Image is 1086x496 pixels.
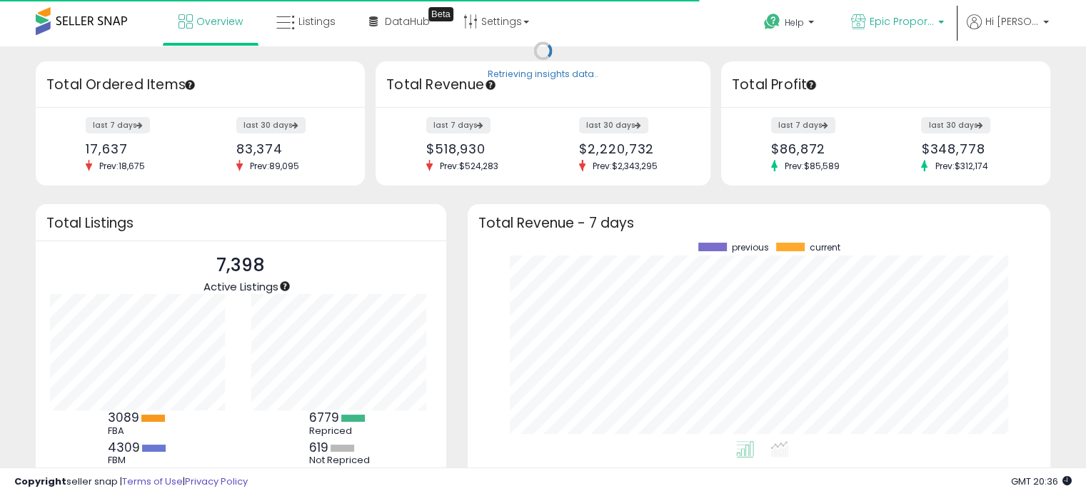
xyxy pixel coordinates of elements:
[1011,475,1072,488] span: 2025-10-9 20:36 GMT
[484,79,497,91] div: Tooltip anchor
[778,160,847,172] span: Prev: $85,589
[185,475,248,488] a: Privacy Policy
[203,279,278,294] span: Active Listings
[203,252,278,279] p: 7,398
[46,75,354,95] h3: Total Ordered Items
[921,117,990,133] label: last 30 days
[426,117,491,133] label: last 7 days
[488,69,598,81] div: Retrieving insights data..
[236,117,306,133] label: last 30 days
[108,455,172,466] div: FBM
[785,16,804,29] span: Help
[14,475,66,488] strong: Copyright
[478,218,1040,228] h3: Total Revenue - 7 days
[108,425,172,437] div: FBA
[298,14,336,29] span: Listings
[732,243,769,253] span: previous
[386,75,700,95] h3: Total Revenue
[309,455,373,466] div: Not Repriced
[14,475,248,489] div: seller snap | |
[921,141,1025,156] div: $348,778
[309,409,339,426] b: 6779
[86,117,150,133] label: last 7 days
[196,14,243,29] span: Overview
[243,160,306,172] span: Prev: 89,095
[92,160,152,172] span: Prev: 18,675
[579,117,648,133] label: last 30 days
[433,160,506,172] span: Prev: $524,283
[428,7,453,21] div: Tooltip anchor
[771,141,875,156] div: $86,872
[967,14,1049,46] a: Hi [PERSON_NAME]
[183,79,196,91] div: Tooltip anchor
[236,141,340,156] div: 83,374
[86,141,189,156] div: 17,637
[108,409,139,426] b: 3089
[426,141,533,156] div: $518,930
[985,14,1039,29] span: Hi [PERSON_NAME]
[278,280,291,293] div: Tooltip anchor
[927,160,995,172] span: Prev: $312,174
[108,439,140,456] b: 4309
[309,425,373,437] div: Repriced
[585,160,665,172] span: Prev: $2,343,295
[579,141,685,156] div: $2,220,732
[309,439,328,456] b: 619
[122,475,183,488] a: Terms of Use
[732,75,1040,95] h3: Total Profit
[805,79,818,91] div: Tooltip anchor
[753,2,828,46] a: Help
[771,117,835,133] label: last 7 days
[385,14,430,29] span: DataHub
[870,14,934,29] span: Epic Proportions
[810,243,840,253] span: current
[763,13,781,31] i: Get Help
[46,218,436,228] h3: Total Listings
